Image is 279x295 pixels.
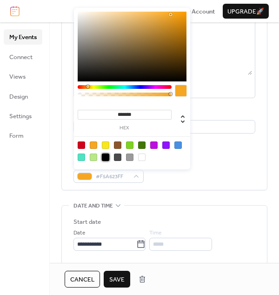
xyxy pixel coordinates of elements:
[4,29,42,44] a: My Events
[73,201,113,211] span: Date and time
[10,6,20,16] img: logo
[126,154,133,161] div: #9B9B9B
[174,141,182,149] div: #4A90E2
[102,154,109,161] div: #000000
[78,154,85,161] div: #50E3C2
[73,262,97,271] div: End date
[162,141,170,149] div: #9013FE
[9,131,24,141] span: Form
[96,172,129,181] span: #F5A623FF
[65,271,100,288] button: Cancel
[102,141,109,149] div: #F8E71C
[182,7,215,16] a: My Account
[4,89,42,104] a: Design
[4,49,42,64] a: Connect
[126,141,133,149] div: #7ED321
[9,72,26,81] span: Views
[150,141,158,149] div: #BD10E0
[149,228,161,238] span: Time
[90,141,97,149] div: #F5A623
[9,53,33,62] span: Connect
[114,141,121,149] div: #8B572A
[114,154,121,161] div: #4A4A4A
[4,69,42,84] a: Views
[223,4,269,19] button: Upgrade🚀
[70,275,94,284] span: Cancel
[227,7,264,16] span: Upgrade 🚀
[9,112,32,121] span: Settings
[73,217,101,227] div: Start date
[78,126,172,131] label: hex
[109,275,125,284] span: Save
[9,92,28,101] span: Design
[4,108,42,123] a: Settings
[138,141,146,149] div: #417505
[104,271,130,288] button: Save
[9,33,37,42] span: My Events
[4,128,42,143] a: Form
[138,154,146,161] div: #FFFFFF
[73,228,85,238] span: Date
[90,154,97,161] div: #B8E986
[78,141,85,149] div: #D0021B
